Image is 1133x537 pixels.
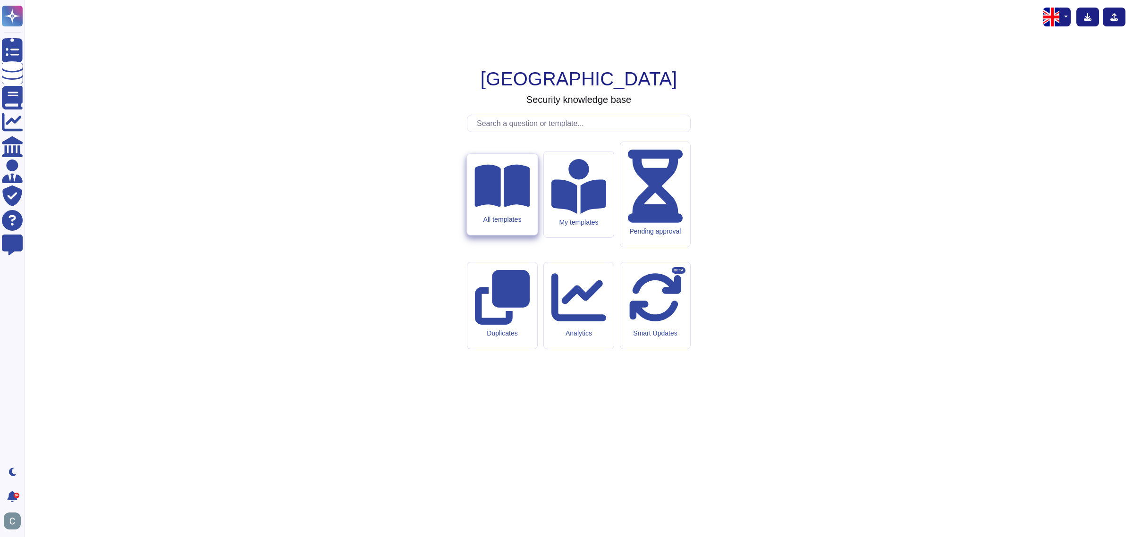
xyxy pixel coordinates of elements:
[2,511,27,531] button: user
[628,329,683,337] div: Smart Updates
[14,493,19,498] div: 9+
[551,329,606,337] div: Analytics
[672,267,685,274] div: BETA
[472,115,690,132] input: Search a question or template...
[474,216,530,224] div: All templates
[551,218,606,227] div: My templates
[481,67,677,90] h1: [GEOGRAPHIC_DATA]
[526,94,631,105] h3: Security knowledge base
[1043,8,1062,26] img: en
[4,512,21,529] img: user
[475,329,530,337] div: Duplicates
[628,227,683,235] div: Pending approval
